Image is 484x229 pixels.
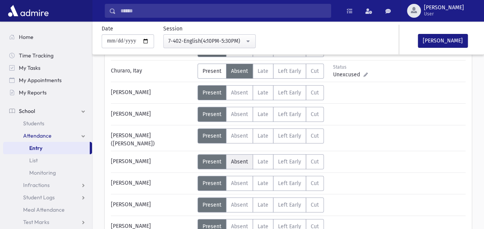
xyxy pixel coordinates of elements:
span: Present [203,158,221,165]
span: Late [258,68,268,74]
span: Cut [311,111,319,118]
a: School [3,105,92,117]
span: Absent [231,89,248,96]
div: AttTypes [198,176,324,191]
span: Late [258,133,268,139]
a: Test Marks [3,216,92,228]
div: [PERSON_NAME] [107,154,198,169]
div: [PERSON_NAME] ([PERSON_NAME]) [107,128,198,148]
a: My Appointments [3,74,92,86]
div: [PERSON_NAME] [107,107,198,122]
button: 7-402-English(4:10PM-5:30PM) [163,34,256,48]
div: AttTypes [198,128,324,143]
span: Left Early [278,180,301,187]
span: Infractions [23,182,50,189]
label: Session [163,25,183,33]
img: AdmirePro [6,3,50,19]
span: My Appointments [19,77,62,84]
span: My Tasks [19,64,40,71]
span: Left Early [278,111,301,118]
div: Status [333,64,367,71]
span: Absent [231,180,248,187]
span: Left Early [278,68,301,74]
span: Left Early [278,133,301,139]
span: Present [203,180,221,187]
a: Monitoring [3,167,92,179]
span: Entry [29,145,42,152]
span: List [29,157,38,164]
div: Churaro, Itay [107,64,198,79]
span: Test Marks [23,219,49,226]
span: Absent [231,158,248,165]
span: Present [203,89,221,96]
span: Time Tracking [19,52,54,59]
a: Attendance [3,130,92,142]
span: Late [258,89,268,96]
span: Unexcused [333,71,363,79]
input: Search [116,4,331,18]
span: Meal Attendance [23,206,65,213]
span: Late [258,111,268,118]
span: Absent [231,202,248,208]
a: Time Tracking [3,49,92,62]
div: AttTypes [198,85,324,100]
div: [PERSON_NAME] [107,197,198,212]
span: Absent [231,68,248,74]
a: Home [3,31,92,43]
span: My Reports [19,89,47,96]
span: Late [258,180,268,187]
span: Monitoring [29,169,56,176]
span: User [424,11,464,17]
span: Cut [311,133,319,139]
div: 7-402-English(4:10PM-5:30PM) [168,37,245,45]
span: Late [258,158,268,165]
span: Cut [311,180,319,187]
span: Students [23,120,44,127]
div: [PERSON_NAME] [107,176,198,191]
span: Attendance [23,132,52,139]
span: Left Early [278,158,301,165]
span: Cut [311,89,319,96]
span: Home [19,34,33,40]
span: School [19,108,35,114]
div: [PERSON_NAME] [107,85,198,100]
span: Cut [311,158,319,165]
a: Student Logs [3,191,92,204]
span: Present [203,202,221,208]
span: Present [203,111,221,118]
span: Absent [231,133,248,139]
label: Date [102,25,113,33]
a: List [3,154,92,167]
button: [PERSON_NAME] [418,34,468,48]
span: Student Logs [23,194,55,201]
span: Present [203,68,221,74]
a: Infractions [3,179,92,191]
span: [PERSON_NAME] [424,5,464,11]
a: My Reports [3,86,92,99]
span: Present [203,133,221,139]
div: AttTypes [198,197,324,212]
div: AttTypes [198,154,324,169]
a: My Tasks [3,62,92,74]
a: Entry [3,142,90,154]
div: AttTypes [198,64,324,79]
span: Absent [231,111,248,118]
span: Left Early [278,89,301,96]
span: Cut [311,68,319,74]
div: AttTypes [198,107,324,122]
a: Students [3,117,92,130]
a: Meal Attendance [3,204,92,216]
